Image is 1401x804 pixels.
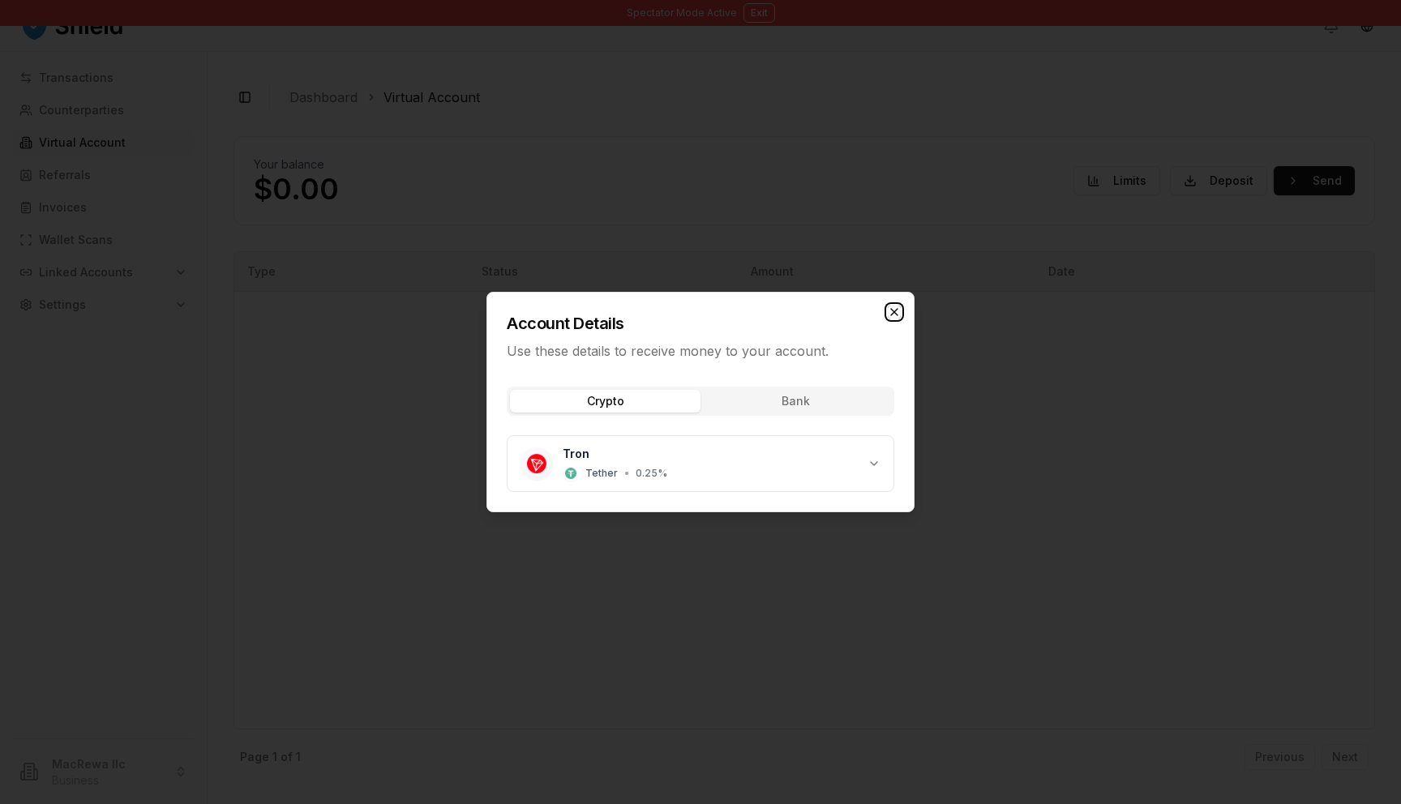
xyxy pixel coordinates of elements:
span: • [624,467,629,480]
span: 0.25 % [636,467,667,480]
span: Tron [563,446,589,462]
button: TronTronTetherTether•0.25% [508,436,893,491]
p: Use these details to receive money to your account. [507,341,894,361]
img: Tether [565,468,576,479]
h2: Account Details [507,312,894,335]
button: Bank [700,390,891,413]
button: Crypto [510,390,700,413]
img: Tron [527,454,546,473]
span: Tether [585,467,618,480]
